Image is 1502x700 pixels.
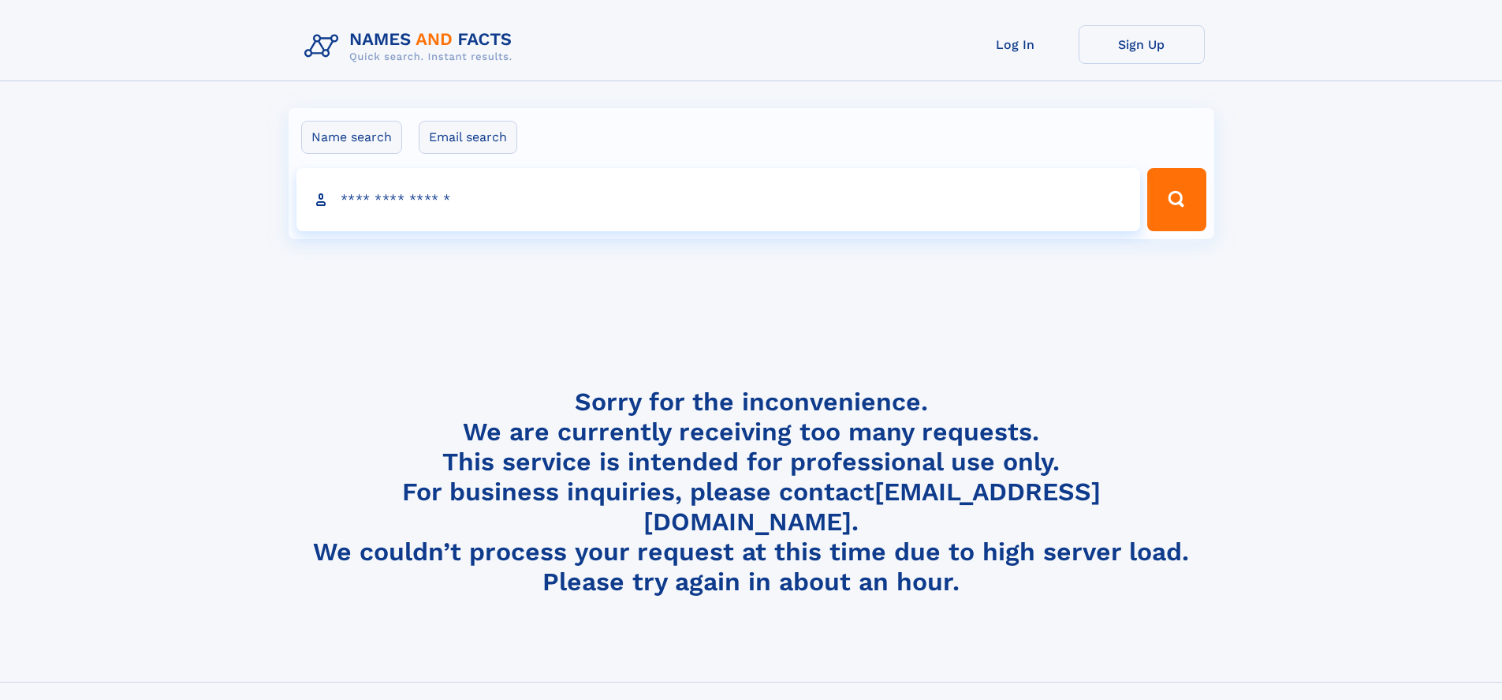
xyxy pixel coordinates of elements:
[298,387,1205,597] h4: Sorry for the inconvenience. We are currently receiving too many requests. This service is intend...
[643,477,1101,537] a: [EMAIL_ADDRESS][DOMAIN_NAME]
[419,121,517,154] label: Email search
[952,25,1079,64] a: Log In
[298,25,525,68] img: Logo Names and Facts
[1147,168,1206,231] button: Search Button
[1079,25,1205,64] a: Sign Up
[296,168,1141,231] input: search input
[301,121,402,154] label: Name search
